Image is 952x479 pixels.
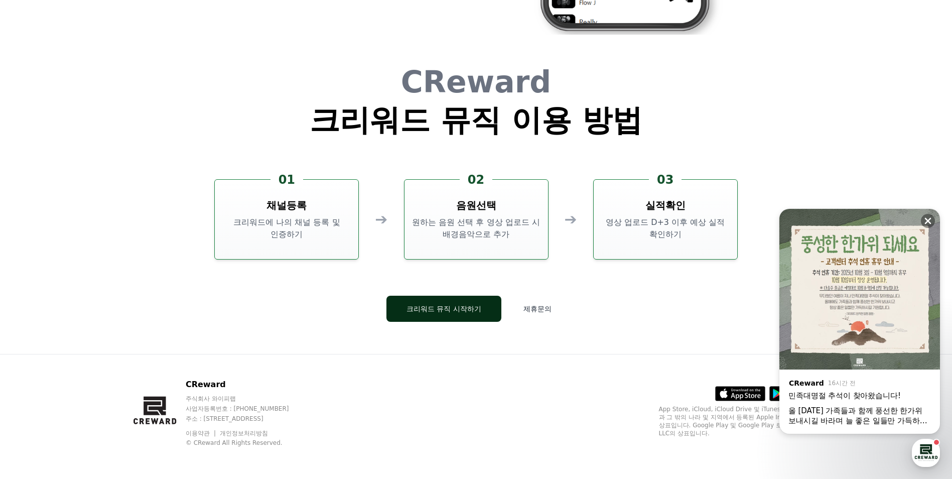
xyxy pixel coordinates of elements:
p: 원하는 음원 선택 후 영상 업로드 시 배경음악으로 추가 [409,216,544,241]
button: 크리워드 뮤직 시작하기 [386,296,501,322]
div: 01 [270,172,303,188]
span: 홈 [32,333,38,341]
h3: 음원선택 [456,198,496,212]
h3: 채널등록 [266,198,307,212]
p: App Store, iCloud, iCloud Drive 및 iTunes Store는 미국과 그 밖의 나라 및 지역에서 등록된 Apple Inc.의 서비스 상표입니다. Goo... [659,405,820,437]
span: 설정 [155,333,167,341]
div: 03 [649,172,682,188]
a: 개인정보처리방침 [220,430,268,437]
div: 02 [460,172,492,188]
p: CReward [186,379,308,391]
span: 대화 [92,334,104,342]
p: 사업자등록번호 : [PHONE_NUMBER] [186,405,308,413]
div: ➔ [375,210,387,228]
p: © CReward All Rights Reserved. [186,439,308,447]
p: 영상 업로드 D+3 이후 예상 실적 확인하기 [598,216,733,241]
p: 주식회사 와이피랩 [186,395,308,403]
h1: CReward [310,67,642,97]
div: ➔ [565,210,577,228]
p: 주소 : [STREET_ADDRESS] [186,415,308,423]
h3: 실적확인 [645,198,686,212]
a: 홈 [3,318,66,343]
p: 크리워드에 나의 채널 등록 및 인증하기 [219,216,354,241]
a: 이용약관 [186,430,217,437]
a: 대화 [66,318,129,343]
h1: 크리워드 뮤직 이용 방법 [310,105,642,135]
a: 설정 [129,318,193,343]
button: 제휴문의 [509,296,566,322]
